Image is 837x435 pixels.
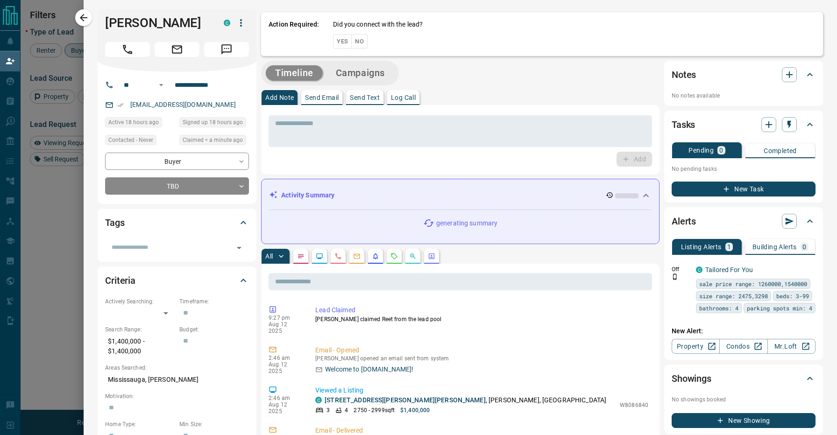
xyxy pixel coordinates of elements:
h2: Showings [672,371,711,386]
p: No notes available [672,91,816,100]
p: 0 [719,147,723,154]
p: Welcome to [DOMAIN_NAME]! [325,365,413,374]
p: 2:46 am [269,395,301,401]
svg: Email Verified [117,102,124,108]
div: Criteria [105,269,249,292]
p: Aug 12 2025 [269,361,301,374]
span: sale price range: 1260000,1540000 [699,279,807,288]
p: $1,400,000 [400,406,430,414]
p: , [PERSON_NAME], [GEOGRAPHIC_DATA] [325,395,606,405]
p: 9:27 pm [269,315,301,321]
p: Lead Claimed [315,305,648,315]
h2: Alerts [672,214,696,229]
p: Home Type: [105,420,175,428]
p: generating summary [436,218,497,228]
p: All [265,253,273,260]
div: Activity Summary [269,187,652,204]
p: New Alert: [672,326,816,336]
svg: Opportunities [409,253,417,260]
p: Aug 12 2025 [269,321,301,334]
svg: Notes [297,253,305,260]
div: condos.ca [224,20,230,26]
div: Tue Aug 12 2025 [105,117,175,130]
p: $1,400,000 - $1,400,000 [105,334,175,359]
p: Completed [764,147,797,154]
h1: [PERSON_NAME] [105,15,210,30]
p: Send Text [350,94,380,101]
span: Email [155,42,199,57]
div: Tue Aug 12 2025 [179,135,249,148]
p: 4 [345,406,348,414]
svg: Agent Actions [428,253,435,260]
div: Tue Aug 12 2025 [179,117,249,130]
p: No pending tasks [672,162,816,176]
svg: Push Notification Only [672,274,678,280]
button: New Task [672,182,816,196]
span: Signed up 18 hours ago [183,118,243,127]
p: W8086840 [620,401,648,409]
div: Buyer [105,153,249,170]
svg: Emails [353,253,361,260]
p: Min Size: [179,420,249,428]
a: [STREET_ADDRESS][PERSON_NAME][PERSON_NAME] [325,396,486,404]
button: Yes [333,34,352,49]
p: Building Alerts [752,244,797,250]
a: Property [672,339,720,354]
button: No [351,34,368,49]
p: Did you connect with the lead? [333,20,423,29]
p: Viewed a Listing [315,386,648,395]
p: Search Range: [105,325,175,334]
p: 1 [727,244,731,250]
span: bathrooms: 4 [699,303,738,313]
p: Mississauga, [PERSON_NAME] [105,372,249,387]
span: Message [204,42,249,57]
button: Open [233,241,246,254]
p: Log Call [391,94,416,101]
span: Contacted - Never [108,135,153,145]
p: Action Required: [269,20,319,49]
h2: Notes [672,67,696,82]
span: size range: 2475,3298 [699,291,768,301]
p: Budget: [179,325,249,334]
div: Tasks [672,113,816,136]
span: Active 18 hours ago [108,118,159,127]
p: 2750 - 2999 sqft [354,406,395,414]
h2: Criteria [105,273,135,288]
p: 0 [802,244,806,250]
a: Tailored For You [705,266,753,274]
button: Timeline [266,65,323,81]
p: No showings booked [672,395,816,404]
h2: Tasks [672,117,695,132]
p: Email - Opened [315,345,648,355]
button: New Showing [672,413,816,428]
svg: Requests [390,253,398,260]
div: Notes [672,63,816,86]
div: condos.ca [315,397,322,403]
div: condos.ca [696,267,702,273]
div: Alerts [672,210,816,232]
svg: Lead Browsing Activity [316,253,323,260]
a: Mr.Loft [767,339,816,354]
h2: Tags [105,215,124,230]
p: Add Note [265,94,294,101]
p: Activity Summary [281,190,334,200]
p: Pending [688,147,714,154]
div: Showings [672,367,816,390]
span: parking spots min: 4 [747,303,812,313]
button: Open [156,79,167,91]
a: Condos [719,339,767,354]
button: Campaigns [326,65,394,81]
p: Areas Searched: [105,364,249,372]
a: [EMAIL_ADDRESS][DOMAIN_NAME] [130,101,236,108]
p: 3 [326,406,330,414]
svg: Calls [334,253,342,260]
div: TBD [105,177,249,195]
p: [PERSON_NAME] opened an email sent from system [315,355,648,362]
div: Tags [105,211,249,234]
p: Timeframe: [179,297,249,306]
p: Off [672,265,690,274]
p: [PERSON_NAME] claimed Reet from the lead pool [315,315,648,323]
p: Aug 12 2025 [269,401,301,414]
span: Call [105,42,150,57]
p: Actively Searching: [105,297,175,306]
